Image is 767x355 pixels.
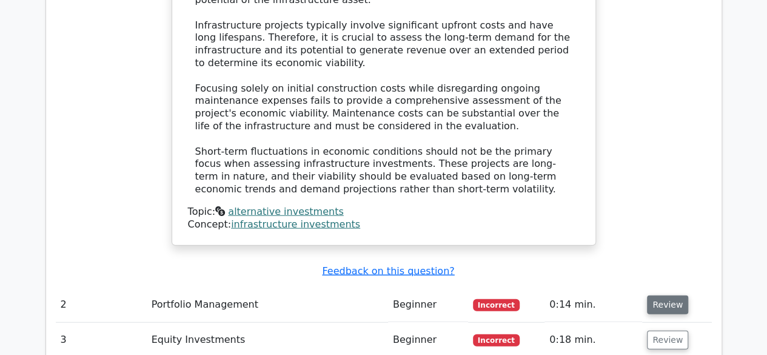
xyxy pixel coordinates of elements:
td: 2 [56,288,147,322]
a: Feedback on this question? [322,265,454,277]
button: Review [647,296,688,314]
div: Concept: [188,218,580,231]
td: Beginner [388,288,468,322]
td: Portfolio Management [147,288,388,322]
td: 0:14 min. [544,288,642,322]
span: Incorrect [473,334,520,347]
a: alternative investments [228,206,343,217]
span: Incorrect [473,299,520,311]
button: Review [647,331,688,350]
a: infrastructure investments [231,218,360,230]
div: Topic: [188,206,580,218]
